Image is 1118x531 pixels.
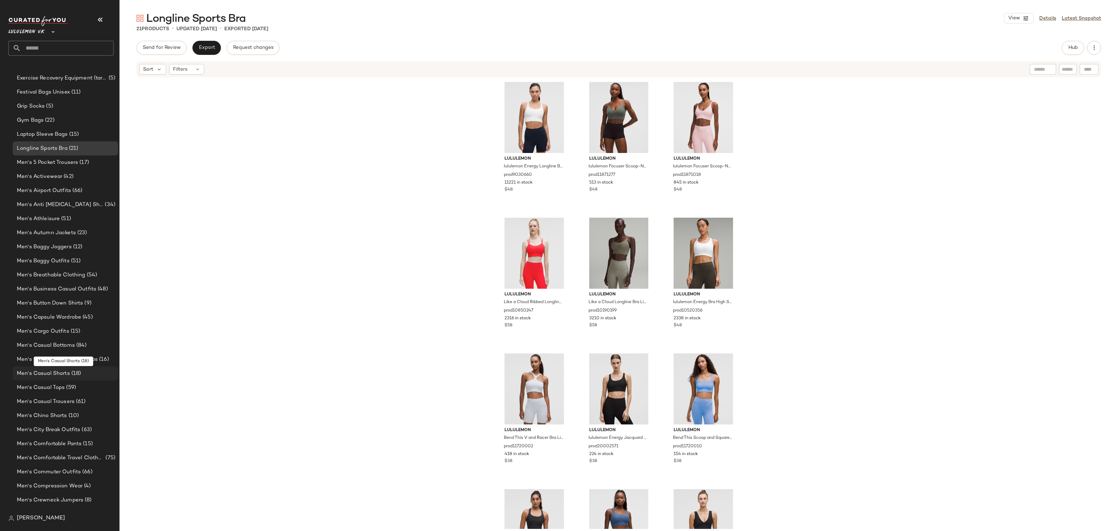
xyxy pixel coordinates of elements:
[143,66,153,73] span: Sort
[17,159,78,167] span: Men's 5 Pocket Trousers
[589,443,618,450] span: prod20002571
[504,443,533,450] span: prod11720002
[504,164,563,170] span: lululemon Energy Longline Bra Medium Support, B–D Cups
[72,243,83,251] span: (12)
[17,201,103,209] span: Men's Anti [MEDICAL_DATA] Shorts
[673,172,701,178] span: prod11871018
[83,299,91,307] span: (9)
[589,164,648,170] span: lululemon Focuser Scoop-Neck Bra Nulu Light Support, C/D Cup
[70,257,81,265] span: (51)
[504,299,563,306] span: Like a Cloud Ribbed Longline Bra Light Support, B/C Cup
[589,172,615,178] span: prod11871277
[17,271,85,279] span: Men's Breathable Clothing
[8,16,68,26] img: cfy_white_logo.C9jOOHJF.svg
[584,218,654,289] img: LW2CSIS_045739_1
[17,257,70,265] span: Men's Baggy Outfits
[136,15,143,22] img: svg%3e
[98,356,109,364] span: (16)
[589,458,597,465] span: $38
[668,82,739,153] img: LW2EHJS_035486_1
[673,435,732,441] span: Bend This Scoop and Square Bra Light Support, A-C Cups
[82,440,93,448] span: (15)
[80,426,92,434] span: (63)
[1068,45,1078,51] span: Hub
[589,156,649,162] span: lululemon
[81,468,92,476] span: (66)
[17,426,80,434] span: Men's City Break Outfits
[674,427,733,434] span: lululemon
[589,299,648,306] span: Like a Cloud Longline Bra Light Support, B/C Cup
[668,218,739,289] img: LW2CVES_0002_1
[62,173,73,181] span: (42)
[136,26,142,32] span: 21
[192,41,221,55] button: Export
[75,341,87,350] span: (84)
[505,187,513,193] span: $48
[17,398,75,406] span: Men's Casual Trousers
[17,88,70,96] span: Festival Bags Unisex
[136,41,187,55] button: Send for Review
[76,229,87,237] span: (23)
[673,308,702,314] span: prod10520356
[673,164,732,170] span: lululemon Focuser Scoop-Neck Bra Nulu Light Support, A/B Cup
[81,510,92,518] span: (42)
[17,243,72,251] span: Men's Baggy Joggers
[233,45,274,51] span: Request changes
[674,458,681,465] span: $38
[198,45,215,51] span: Export
[17,187,71,195] span: Men's Airport Outfits
[589,451,613,458] span: 224 in stock
[673,299,732,306] span: lululemon Energy Bra High Support, B–G Cups
[668,353,739,424] img: LW2E57S_025461_1
[17,356,98,364] span: Men's Casual Long Sleeve Tops
[17,510,81,518] span: Men's Date Night Outfits
[505,427,564,434] span: lululemon
[17,299,83,307] span: Men's Button Down Shirts
[1004,13,1034,24] button: View
[17,285,96,293] span: Men's Business Casual Outfits
[104,454,115,462] span: (75)
[70,370,81,378] span: (18)
[674,315,701,322] span: 2338 in stock
[65,384,76,392] span: (59)
[68,130,79,139] span: (15)
[504,308,533,314] span: prod10850247
[505,315,531,322] span: 2316 in stock
[499,82,570,153] img: LW2EKMS_0002_1
[17,145,68,153] span: Longline Sports Bra
[504,435,563,441] span: Bend This V and Racer Bra Light Support, A-C Cups
[81,313,93,321] span: (45)
[136,25,169,33] div: Products
[17,468,81,476] span: Men's Commuter Outfits
[589,308,617,314] span: prod10190199
[505,458,512,465] span: $38
[17,412,67,420] span: Men's Chino Shorts
[674,187,682,193] span: $48
[674,156,733,162] span: lululemon
[505,156,564,162] span: lululemon
[83,496,91,504] span: (8)
[504,172,532,178] span: prod9030660
[17,102,45,110] span: Grip Socks
[227,41,279,55] button: Request changes
[67,412,79,420] span: (10)
[589,315,616,322] span: 3210 in stock
[674,451,698,458] span: 154 in stock
[1039,15,1056,22] a: Details
[68,145,78,153] span: (21)
[589,292,649,298] span: lululemon
[17,327,69,335] span: Men's Cargo Outfits
[78,159,89,167] span: (17)
[499,353,570,424] img: LW2ELWS_068839_1
[17,313,81,321] span: Men's Capsule Wardrobe
[44,116,54,124] span: (22)
[17,341,75,350] span: Men's Casual Bottoms
[589,180,613,186] span: 513 in stock
[176,25,217,33] p: updated [DATE]
[674,292,733,298] span: lululemon
[75,398,86,406] span: (61)
[674,180,699,186] span: 845 in stock
[674,322,682,329] span: $48
[8,24,45,37] span: Lululemon UK
[589,322,597,329] span: $58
